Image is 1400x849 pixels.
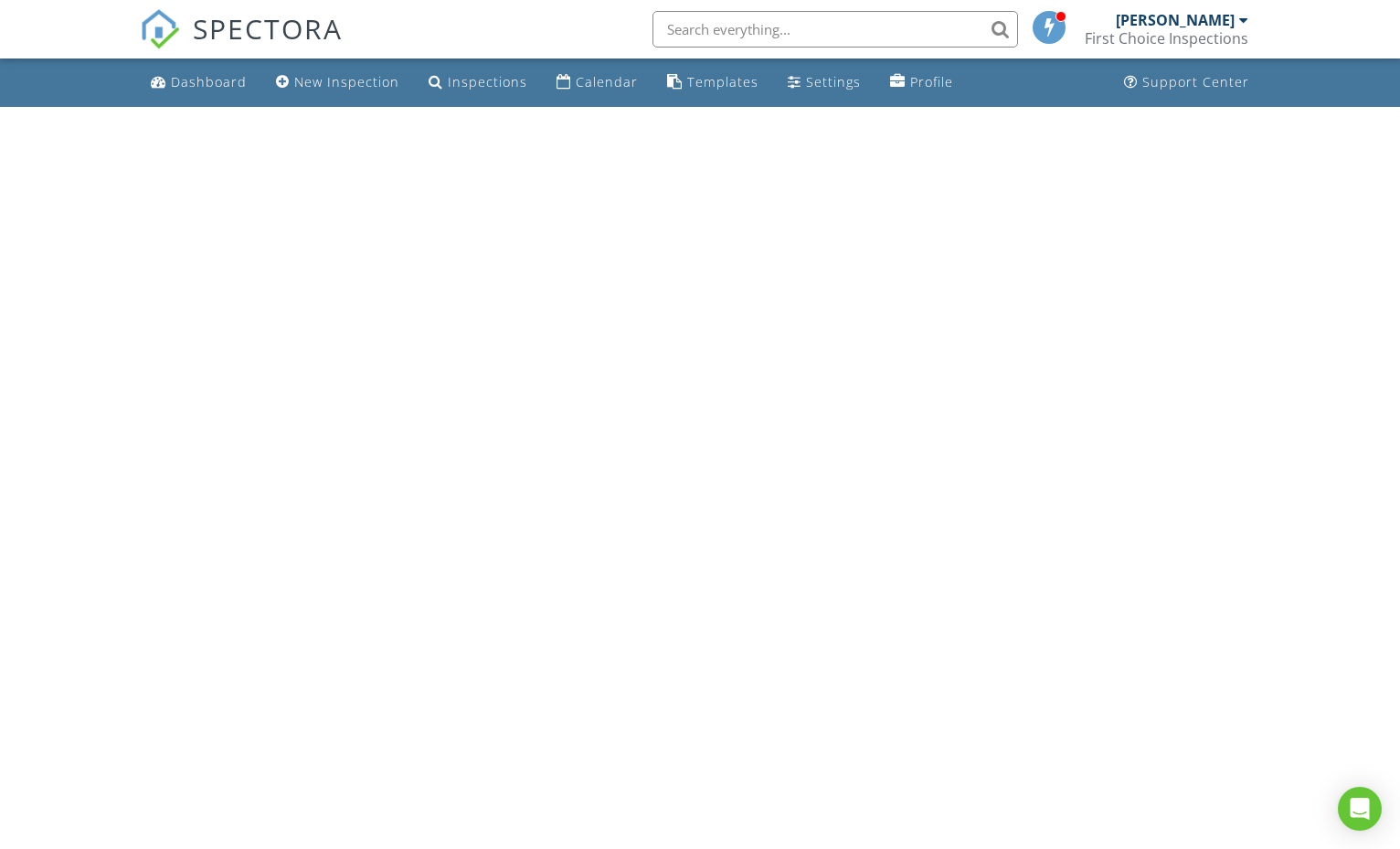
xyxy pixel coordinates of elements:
[576,73,638,90] div: Calendar
[421,66,535,100] a: Inspections
[883,66,960,100] a: Company Profile
[910,73,953,90] div: Profile
[549,66,645,100] a: Calendar
[171,73,247,90] div: Dashboard
[806,73,861,90] div: Settings
[687,73,758,90] div: Templates
[1338,787,1382,831] div: Open Intercom Messenger
[652,11,1018,48] input: Search everything...
[780,66,868,100] a: Settings
[1117,66,1257,100] a: Support Center
[140,25,343,63] a: SPECTORA
[140,9,180,49] img: The Best Home Inspection Software - Spectora
[193,9,343,48] span: SPECTORA
[269,66,407,100] a: New Inspection
[1142,73,1249,90] div: Support Center
[294,73,399,90] div: New Inspection
[448,73,527,90] div: Inspections
[1116,11,1235,29] div: [PERSON_NAME]
[1085,29,1248,48] div: First Choice Inspections
[660,66,766,100] a: Templates
[143,66,254,100] a: Dashboard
